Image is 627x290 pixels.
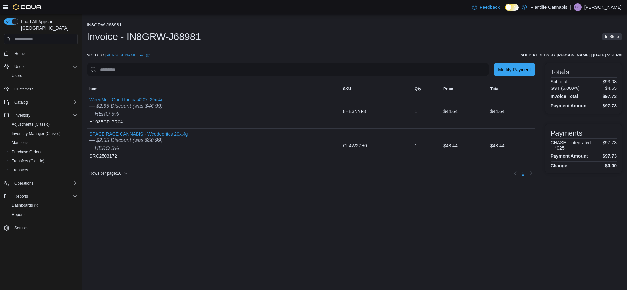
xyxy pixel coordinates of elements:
[488,84,535,94] button: Total
[12,158,44,164] span: Transfers (Classic)
[12,179,78,187] span: Operations
[7,166,80,175] button: Transfers
[9,121,78,128] span: Adjustments (Classic)
[89,131,188,160] div: SRC2503172
[1,84,80,94] button: Customers
[412,139,441,152] div: 1
[9,139,31,147] a: Manifests
[95,145,119,151] i: HERO 5%
[12,111,78,119] span: Inventory
[498,66,531,73] span: Modify Payment
[12,212,25,217] span: Reports
[9,157,78,165] span: Transfers (Classic)
[12,85,78,93] span: Customers
[603,153,617,159] h4: $97.73
[480,4,500,10] span: Feedback
[89,171,121,176] span: Rows per page : 10
[7,210,80,219] button: Reports
[522,170,524,177] span: 1
[12,73,22,78] span: Users
[603,103,617,108] h4: $97.73
[412,84,441,94] button: Qty
[89,131,188,137] button: SPACE RACE CANNABIS - Weedeorites 20x.4g
[12,122,50,127] span: Adjustments (Classic)
[511,169,519,177] button: Previous page
[12,224,31,232] a: Settings
[603,79,617,84] p: $93.08
[9,148,78,156] span: Purchase Orders
[9,148,44,156] a: Purchase Orders
[12,192,78,200] span: Reports
[12,224,78,232] span: Settings
[89,137,188,144] div: — $2.55 Discount (was $50.99)
[1,98,80,107] button: Catalog
[551,153,588,159] h4: Payment Amount
[12,149,41,154] span: Purchase Orders
[7,138,80,147] button: Manifests
[551,140,591,145] h6: CHASE - Integrated
[12,111,33,119] button: Inventory
[443,86,453,91] span: Price
[605,163,617,168] h4: $0.00
[9,139,78,147] span: Manifests
[9,201,40,209] a: Dashboards
[9,166,31,174] a: Transfers
[488,105,535,118] div: $44.64
[551,163,567,168] h4: Change
[412,105,441,118] div: 1
[9,201,78,209] span: Dashboards
[89,97,164,126] div: H163BCP-PR04
[494,63,535,76] button: Modify Payment
[603,94,617,99] h4: $97.73
[343,86,351,91] span: SKU
[519,168,527,179] ul: Pagination for table: MemoryTable from EuiInMemoryTable
[9,130,63,137] a: Inventory Manager (Classic)
[1,111,80,120] button: Inventory
[441,139,488,152] div: $48.44
[12,63,27,71] button: Users
[7,201,80,210] a: Dashboards
[87,30,201,43] h1: Invoice - IN8GRW-J68981
[9,211,78,218] span: Reports
[105,53,150,58] a: [PERSON_NAME] 5%External link
[4,46,78,250] nav: Complex example
[89,86,98,91] span: Item
[551,68,569,76] h3: Totals
[87,169,130,177] button: Rows per page:10
[12,168,28,173] span: Transfers
[14,64,24,69] span: Users
[1,179,80,188] button: Operations
[584,3,622,11] p: [PERSON_NAME]
[12,179,36,187] button: Operations
[89,102,164,110] div: — $2.35 Discount (was $46.99)
[343,107,366,115] span: 8HE3NYF3
[575,3,580,11] span: DC
[527,169,535,177] button: Next page
[551,94,578,99] h4: Invoice Total
[555,145,591,151] h6: 4025
[12,98,30,106] button: Catalog
[87,22,622,29] nav: An example of EuiBreadcrumbs
[1,48,80,58] button: Home
[14,225,28,231] span: Settings
[146,54,150,57] svg: External link
[574,3,582,11] div: Donna Chapman
[9,211,28,218] a: Reports
[551,86,580,91] h6: GST (5.000%)
[12,63,78,71] span: Users
[95,111,119,117] i: HERO 5%
[603,140,617,151] p: $97.73
[602,33,622,40] span: In Store
[14,194,28,199] span: Reports
[490,86,500,91] span: Total
[551,129,583,137] h3: Payments
[9,72,78,80] span: Users
[12,49,78,57] span: Home
[87,53,150,58] div: Sold to
[343,142,367,150] span: GL4W2ZH0
[12,131,61,136] span: Inventory Manager (Classic)
[9,72,24,80] a: Users
[14,181,34,186] span: Operations
[505,4,519,11] input: Dark Mode
[7,71,80,80] button: Users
